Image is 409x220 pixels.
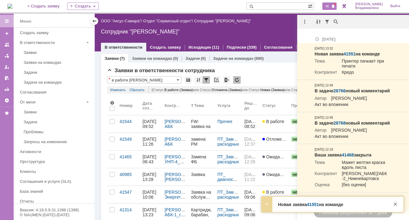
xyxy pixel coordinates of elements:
[227,45,246,50] a: Подписки
[140,168,162,186] a: [DATE] 13:28
[308,3,314,9] span: Расширенный поиск
[165,124,202,134] a: АБК -1_Нижневартовск
[120,119,138,124] div: 41544
[392,200,399,208] div: Закрыть
[120,137,138,142] div: 41549
[315,88,390,93] strong: В задаче новый комментарий
[260,168,289,186] a: Ожидает ответа контрагента
[263,200,270,208] div: Развернуть
[289,115,324,133] a: не просрочен
[165,190,186,200] div: /
[262,190,284,195] span: В работе
[24,60,91,65] div: Заявки на командах
[117,115,140,133] a: 41544
[164,88,193,92] span: В работе (Заявка)
[244,137,259,147] span: [DATE] 12:37
[315,36,395,42] div: [DATE]
[291,119,321,124] span: не просрочен
[278,202,343,207] strong: Новая заявка на команде
[120,154,138,159] div: 41465
[143,19,192,23] a: Отдел "Сервисный отдел"
[21,117,93,127] a: Задачи
[140,133,162,150] a: [DATE] 11:26
[117,186,140,203] a: 41547
[191,137,212,147] div: замена РМ
[143,137,157,147] div: [DATE] 11:26
[20,18,31,25] div: Меню
[262,119,284,124] span: В работе
[289,168,324,186] a: не просрочен
[212,45,219,50] div: (11)
[20,100,84,104] div: От меня
[165,172,186,182] div: /
[165,137,200,142] a: [PERSON_NAME]
[291,103,313,108] div: Просрочен
[244,154,259,164] span: [DATE] 12:28
[342,152,354,157] a: 41468
[109,77,110,81] div: Настройки списка отличаются от сохраненных в виде
[264,45,293,50] a: Согласования
[143,19,194,23] div: /
[110,100,115,105] span: Настройки
[24,70,91,75] div: Задачи
[165,195,221,200] a: Энергетики_Нижневартовск
[24,120,91,124] div: Задачи
[17,196,93,206] a: Отчеты
[315,51,380,56] strong: Новая заявка на команде
[107,68,215,73] span: Заявки в ответственности сотрудника
[191,172,212,177] div: Заявка
[20,149,91,154] div: Активности
[165,207,200,212] a: [PERSON_NAME]
[140,186,162,203] a: [DATE] 10:06
[247,45,257,50] div: (339)
[20,30,91,35] div: Создать заявку
[120,103,133,108] div: Номер
[20,213,88,217] div: © NAUMEN [DATE]-[DATE]
[191,154,212,164] div: Замена ФБ
[315,96,326,102] td: Автор
[117,133,140,150] a: 41549
[165,212,202,217] a: АБК-1_г.Радужный
[260,133,289,150] a: Отложена
[20,40,84,45] div: В ответственности
[260,96,289,115] th: Статус
[323,18,331,25] div: Фильтрация
[185,56,200,61] a: Задачи
[17,177,93,186] a: Соглашения и услуги (SLA)
[20,159,91,164] div: Оргструктура
[140,151,162,168] a: [DATE] 08:43
[194,19,251,23] div: Сотрудник "[PERSON_NAME]"
[337,59,395,70] td: Принтер пачкает при печати
[217,103,231,108] div: Услуга
[17,87,93,97] a: Согласования
[165,119,200,124] a: [PERSON_NAME]
[217,137,243,166] a: ПТ_Замена расходных материалов / ресурсных деталей
[24,80,91,85] div: Задачи на командах
[242,186,260,203] a: [DATE] 09:06
[165,190,200,195] a: [PERSON_NAME]
[117,168,140,186] a: 40985
[217,172,258,197] a: ПТ_ диагностика/ ремонтно-восстановительные работы
[67,2,99,10] div: Создать
[7,4,12,9] a: Перейти на домашнюю страницу
[211,88,242,92] span: Отложена (Заявка)
[217,154,243,184] a: ПТ_Замена расходных материалов / ресурсных деталей
[17,187,93,196] a: База знаний
[165,172,202,182] a: [PERSON_NAME] [PERSON_NAME]
[101,19,141,23] a: ООО "Аксус-Самара"
[91,17,98,25] div: Скрыть меню
[244,207,259,217] span: [DATE] 09:06
[17,167,93,176] a: Клиенты
[260,88,284,92] span: Новая (Заявка)
[117,96,140,115] th: Номер
[337,70,395,76] td: Кредо
[315,147,333,152] div: [DATE] 12:18
[291,137,321,142] span: не просрочен
[233,76,241,84] div: Обновлять список
[120,56,125,61] div: (7)
[315,171,337,182] td: Контрагент
[289,186,324,203] a: не просрочен
[315,134,367,140] td: Акт во вложении
[140,96,162,115] th: Дата создания
[315,152,371,157] strong: Ваша заявка закрыта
